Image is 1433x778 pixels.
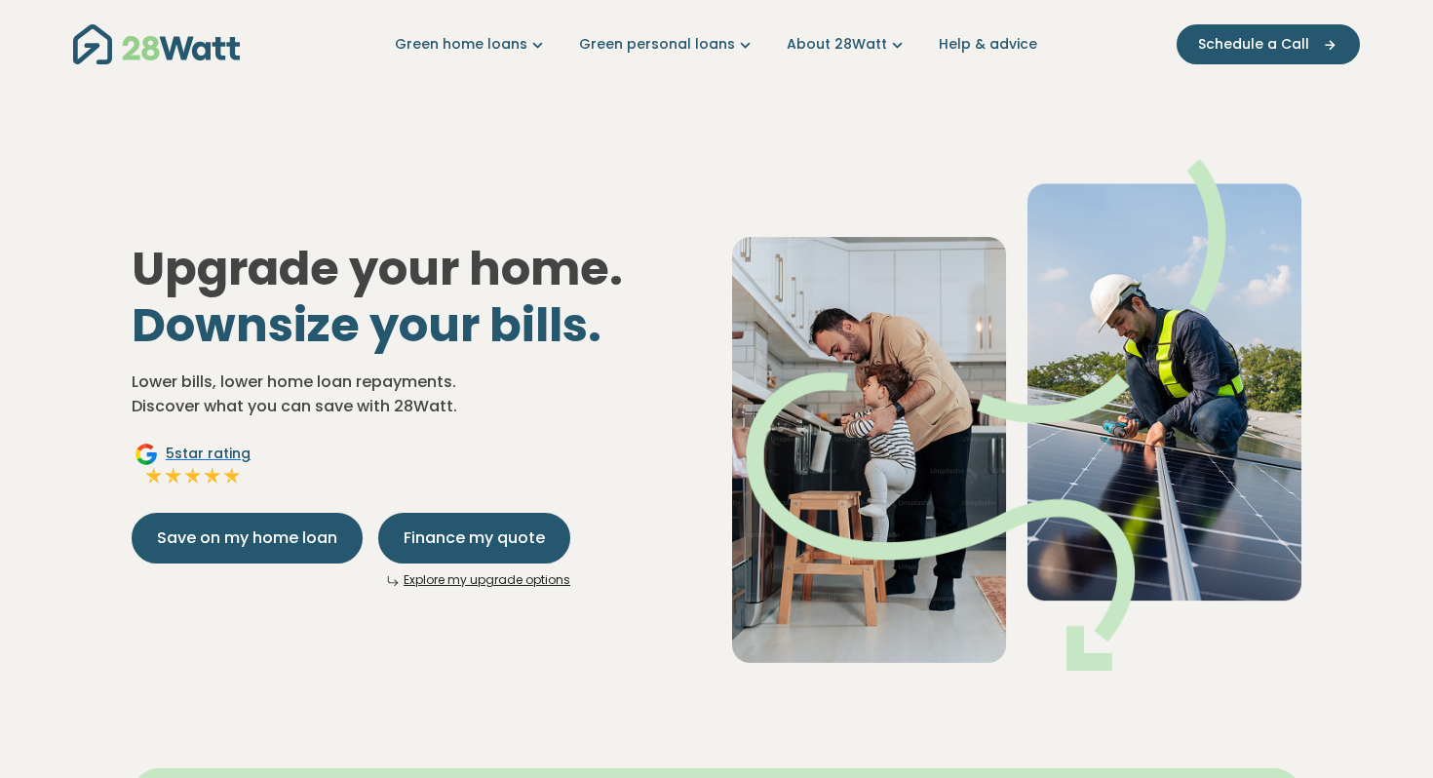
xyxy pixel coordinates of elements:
span: Downsize your bills. [132,292,601,358]
img: 28Watt [73,24,240,64]
span: Save on my home loan [157,526,337,550]
a: Google5star ratingFull starFull starFull starFull starFull star [132,443,253,489]
span: Finance my quote [404,526,545,550]
p: Lower bills, lower home loan repayments. Discover what you can save with 28Watt. [132,370,701,419]
img: Google [135,443,158,466]
img: Full star [183,466,203,486]
a: About 28Watt [787,34,908,55]
span: 5 star rating [166,444,251,464]
button: Schedule a Call [1177,24,1360,64]
img: Full star [144,466,164,486]
a: Help & advice [939,34,1037,55]
a: Green home loans [395,34,548,55]
span: Schedule a Call [1198,34,1309,55]
h1: Upgrade your home. [132,241,701,353]
button: Save on my home loan [132,513,363,564]
a: Green personal loans [579,34,755,55]
nav: Main navigation [73,19,1360,69]
img: Full star [222,466,242,486]
img: Full star [203,466,222,486]
button: Finance my quote [378,513,570,564]
a: Explore my upgrade options [404,571,570,588]
img: Dad helping toddler [732,159,1301,671]
img: Full star [164,466,183,486]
